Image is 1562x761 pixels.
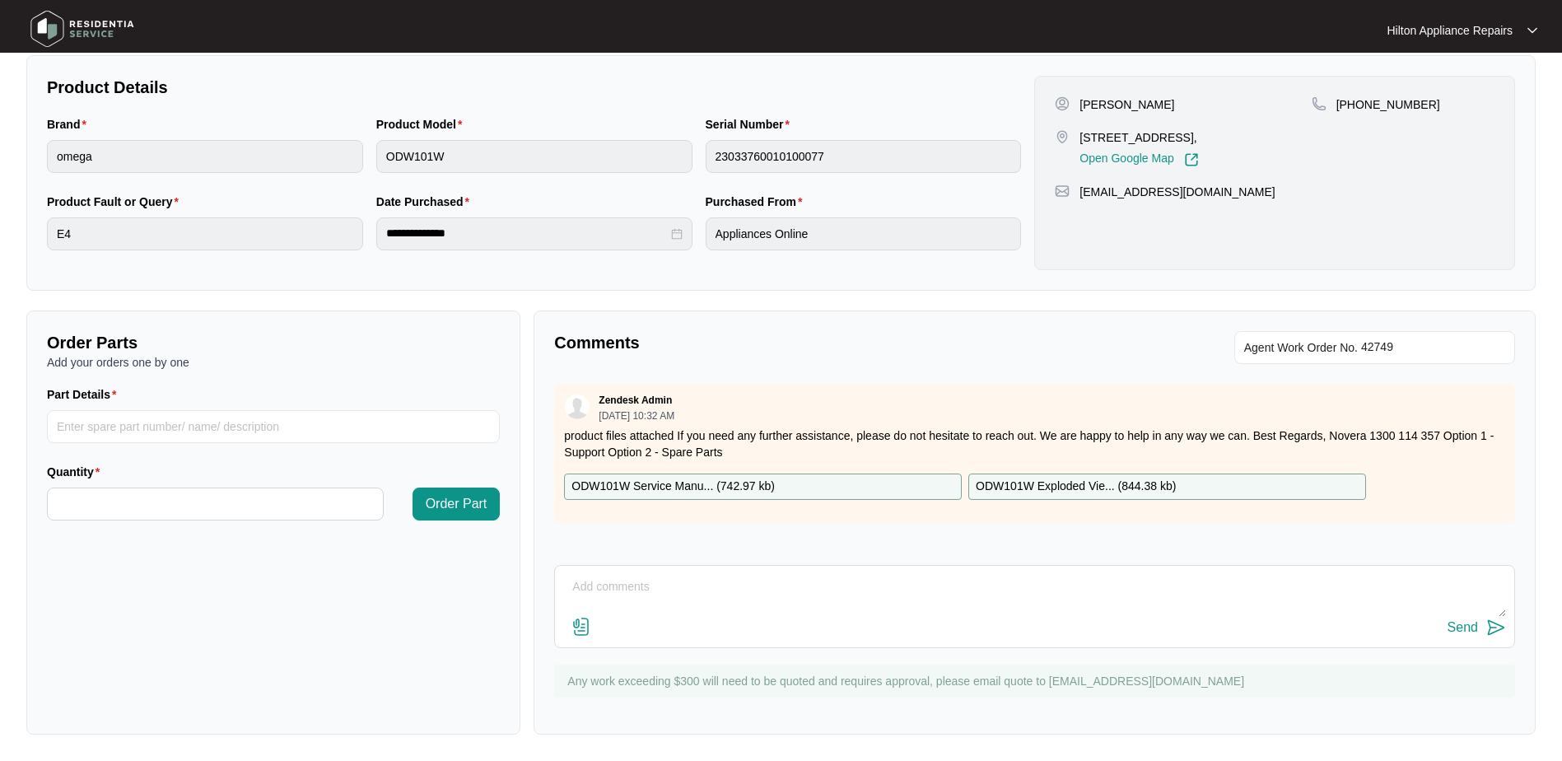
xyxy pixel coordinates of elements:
[1448,620,1478,635] div: Send
[1387,22,1513,39] p: Hilton Appliance Repairs
[1336,96,1440,113] p: [PHONE_NUMBER]
[706,116,796,133] label: Serial Number
[47,116,93,133] label: Brand
[1055,96,1070,111] img: user-pin
[706,194,809,210] label: Purchased From
[599,411,674,421] p: [DATE] 10:32 AM
[554,331,1023,354] p: Comments
[47,410,500,443] input: Part Details
[376,116,469,133] label: Product Model
[1079,184,1275,200] p: [EMAIL_ADDRESS][DOMAIN_NAME]
[1079,152,1198,167] a: Open Google Map
[47,331,500,354] p: Order Parts
[47,386,124,403] label: Part Details
[564,427,1505,460] p: product files attached If you need any further assistance, please do not hesitate to reach out. W...
[1312,96,1327,111] img: map-pin
[47,354,500,371] p: Add your orders one by one
[706,217,1022,250] input: Purchased From
[1361,338,1505,357] input: Add Agent Work Order No.
[1244,338,1358,357] span: Agent Work Order No.
[571,617,591,637] img: file-attachment-doc.svg
[1079,129,1198,146] p: [STREET_ADDRESS],
[413,488,501,521] button: Order Part
[1527,26,1537,35] img: dropdown arrow
[48,488,383,520] input: Quantity
[47,140,363,173] input: Brand
[1055,184,1070,198] img: map-pin
[47,76,1021,99] p: Product Details
[599,394,672,407] p: Zendesk Admin
[47,217,363,250] input: Product Fault or Query
[1055,129,1070,144] img: map-pin
[706,140,1022,173] input: Serial Number
[1486,618,1506,637] img: send-icon.svg
[25,4,140,54] img: residentia service logo
[386,225,668,242] input: Date Purchased
[571,478,775,496] p: ODW101W Service Manu... ( 742.97 kb )
[376,140,692,173] input: Product Model
[567,673,1507,689] p: Any work exceeding $300 will need to be quoted and requires approval, please email quote to [EMAI...
[47,464,106,480] label: Quantity
[976,478,1176,496] p: ODW101W Exploded Vie... ( 844.38 kb )
[47,194,185,210] label: Product Fault or Query
[376,194,476,210] label: Date Purchased
[1448,617,1506,639] button: Send
[565,395,590,419] img: user.svg
[426,494,487,514] span: Order Part
[1079,96,1174,113] p: [PERSON_NAME]
[1184,152,1199,167] img: Link-External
